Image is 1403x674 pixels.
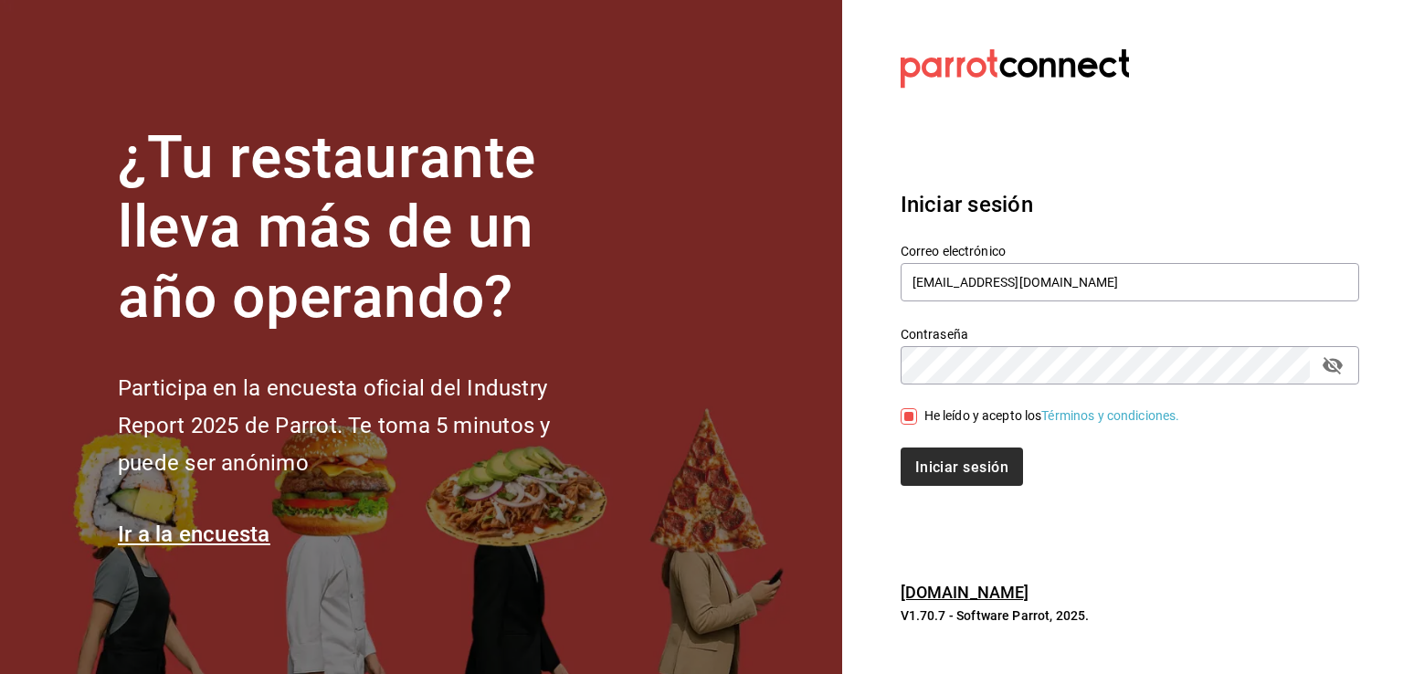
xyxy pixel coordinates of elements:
[901,243,1006,258] font: Correo electrónico
[901,608,1090,623] font: V1.70.7 - Software Parrot, 2025.
[118,123,536,332] font: ¿Tu restaurante lleva más de un año operando?
[915,458,1008,476] font: Iniciar sesión
[901,448,1023,486] button: Iniciar sesión
[901,326,968,341] font: Contraseña
[901,192,1033,217] font: Iniciar sesión
[924,408,1042,423] font: He leído y acepto los
[901,583,1029,602] a: [DOMAIN_NAME]
[1317,350,1348,381] button: campo de contraseña
[118,375,550,476] font: Participa en la encuesta oficial del Industry Report 2025 de Parrot. Te toma 5 minutos y puede se...
[901,263,1359,301] input: Ingresa tu correo electrónico
[1041,408,1179,423] a: Términos y condiciones.
[118,521,270,547] a: Ir a la encuesta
